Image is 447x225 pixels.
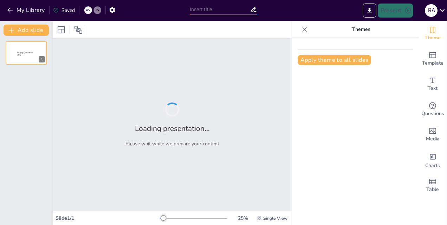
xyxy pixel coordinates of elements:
div: Add images, graphics, shapes or video [419,122,447,147]
button: Export to PowerPoint [363,4,376,18]
div: 1 [39,56,45,62]
div: Slide 1 / 1 [56,215,160,221]
span: Template [422,59,443,67]
div: Add a table [419,173,447,198]
p: Themes [310,21,412,38]
button: R A [425,4,438,18]
span: Media [426,135,440,143]
div: Get real-time input from your audience [419,97,447,122]
div: Saved [53,7,75,14]
div: 25 % [234,215,251,221]
div: 1 [6,41,47,65]
div: Change the overall theme [419,21,447,46]
span: Text [428,85,438,92]
span: Position [74,26,83,34]
button: Add slide [4,25,49,36]
span: Table [426,186,439,193]
div: Add charts and graphs [419,147,447,173]
button: Present [378,4,413,18]
input: Insert title [190,5,250,15]
span: Questions [421,110,444,118]
h2: Loading presentation... [135,124,210,133]
span: Charts [425,162,440,170]
div: Add text boxes [419,72,447,97]
div: R A [425,4,438,17]
div: Add ready made slides [419,46,447,72]
span: Single View [263,216,287,221]
p: Please wait while we prepare your content [125,140,219,147]
div: Layout [56,24,67,35]
span: Sendsteps presentation editor [17,52,33,56]
button: My Library [5,5,48,16]
button: Apply theme to all slides [298,55,371,65]
span: Theme [425,34,441,42]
